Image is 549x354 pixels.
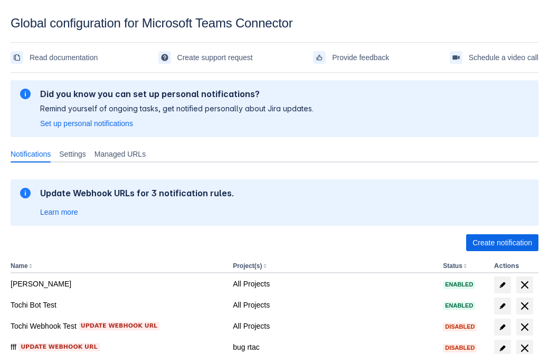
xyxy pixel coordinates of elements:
div: Global configuration for Microsoft Teams Connector [11,16,538,31]
span: Create support request [177,49,253,66]
span: Schedule a video call [469,49,538,66]
span: videoCall [452,53,460,62]
a: Set up personal notifications [40,118,133,129]
div: [PERSON_NAME] [11,279,224,289]
button: Status [443,262,462,270]
span: Notifications [11,149,51,159]
span: support [160,53,169,62]
span: Enabled [443,303,475,309]
span: documentation [13,53,21,62]
span: information [19,187,32,199]
span: Create notification [472,234,532,251]
span: Update webhook URL [21,343,97,351]
button: Create notification [466,234,538,251]
button: Name [11,262,28,270]
th: Actions [490,260,538,273]
span: edit [498,281,507,289]
p: Remind yourself of ongoing tasks, get notified personally about Jira updates. [40,103,314,114]
span: information [19,88,32,100]
span: Disabled [443,345,477,351]
span: Update webhook URL [81,322,157,330]
span: Disabled [443,324,477,330]
span: Settings [59,149,86,159]
span: feedback [315,53,324,62]
div: All Projects [233,279,434,289]
a: Schedule a video call [450,49,538,66]
span: delete [518,279,531,291]
span: Enabled [443,282,475,288]
span: delete [518,321,531,333]
span: edit [498,323,507,331]
div: fff [11,342,224,352]
h2: Did you know you can set up personal notifications? [40,89,314,99]
div: Tochi Bot Test [11,300,224,310]
a: Learn more [40,207,78,217]
span: Read documentation [30,49,98,66]
span: delete [518,300,531,312]
div: bug rtac [233,342,434,352]
div: Tochi Webhook Test [11,321,224,331]
a: Read documentation [11,49,98,66]
div: All Projects [233,300,434,310]
span: edit [498,302,507,310]
a: Create support request [158,49,253,66]
button: Project(s) [233,262,262,270]
span: edit [498,344,507,352]
span: Provide feedback [332,49,389,66]
div: All Projects [233,321,434,331]
h2: Update Webhook URLs for 3 notification rules. [40,188,234,198]
a: Provide feedback [313,49,389,66]
span: Managed URLs [94,149,146,159]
